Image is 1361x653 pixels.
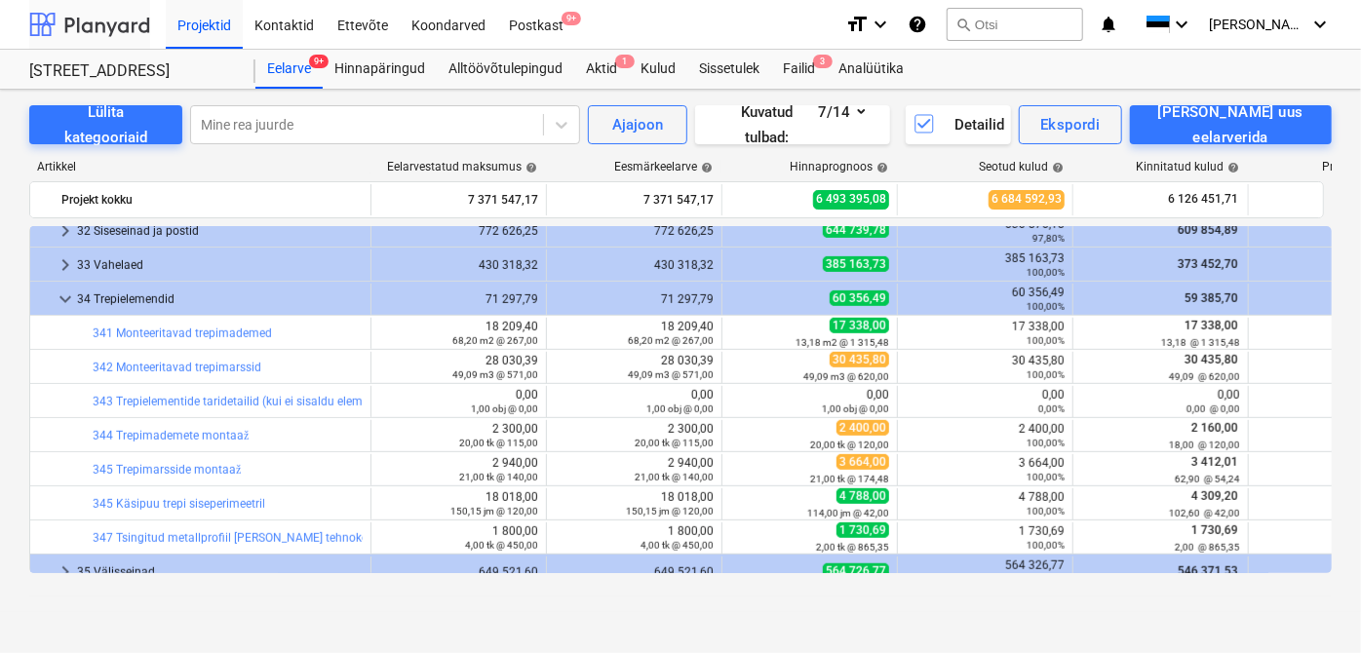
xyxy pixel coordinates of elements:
[93,531,539,545] a: 347 Tsingitud metallprofiil [PERSON_NAME] tehnokorruse tehnoruumis 1 (sõlm D-19)
[687,50,771,89] a: Sissetulek
[845,13,869,36] i: format_size
[1151,99,1310,151] div: [PERSON_NAME] uus eelarverida
[612,112,663,137] div: Ajajoon
[555,565,714,579] div: 649 521,60
[309,55,329,68] span: 9+
[1161,337,1240,348] small: 13,18 @ 1 315,48
[635,438,714,448] small: 20,00 tk @ 115,00
[1136,160,1239,173] div: Kinnitatud kulud
[1189,455,1240,469] span: 3 412,01
[588,105,687,144] button: Ajajoon
[836,454,889,470] span: 3 664,00
[813,55,833,68] span: 3
[459,438,538,448] small: 20,00 tk @ 115,00
[989,190,1065,209] span: 6 684 592,93
[1169,508,1240,519] small: 102,60 @ 42,00
[873,162,888,173] span: help
[1027,472,1065,482] small: 100,00%
[555,184,714,215] div: 7 371 547,17
[1027,335,1065,346] small: 100,00%
[830,352,889,367] span: 30 435,80
[255,50,323,89] a: Eelarve9+
[641,540,714,551] small: 4,00 tk @ 450,00
[53,99,159,151] div: Lülita kategooriaid
[555,320,714,347] div: 18 209,40
[827,50,915,89] div: Analüütika
[1027,438,1065,448] small: 100,00%
[437,50,574,89] a: Alltöövõtulepingud
[906,524,1065,552] div: 1 730,69
[906,558,1065,586] div: 564 326,77
[906,490,1065,518] div: 4 788,00
[1176,223,1240,237] span: 609 854,89
[555,490,714,518] div: 18 018,00
[1189,489,1240,503] span: 4 309,20
[906,422,1065,449] div: 2 400,00
[379,524,538,552] div: 1 800,00
[555,224,714,238] div: 772 626,25
[574,50,629,89] a: Aktid1
[810,474,889,484] small: 21,00 tk @ 174,48
[810,440,889,450] small: 20,00 tk @ 120,00
[771,50,827,89] div: Failid
[803,371,889,382] small: 49,09 m3 @ 620,00
[379,422,538,449] div: 2 300,00
[1019,105,1121,144] button: Ekspordi
[77,215,363,247] div: 32 Siseseinad ja postid
[379,456,538,483] div: 2 940,00
[1099,13,1118,36] i: notifications
[379,258,538,272] div: 430 318,32
[1040,112,1100,137] div: Ekspordi
[1183,319,1240,332] span: 17 338,00
[93,361,261,374] a: 342 Monteeritavad trepimarssid
[695,105,890,144] button: Kuvatud tulbad:7/14
[1176,564,1240,578] span: 546 371,53
[54,288,77,311] span: keyboard_arrow_down
[29,105,182,144] button: Lülita kategooriaid
[1224,162,1239,173] span: help
[629,50,687,89] a: Kulud
[1189,523,1240,537] span: 1 730,69
[730,388,889,415] div: 0,00
[823,222,889,238] span: 644 739,78
[1027,506,1065,517] small: 100,00%
[836,420,889,436] span: 2 400,00
[465,540,538,551] small: 4,00 tk @ 450,00
[836,522,889,538] span: 1 730,69
[1308,13,1332,36] i: keyboard_arrow_down
[906,217,1065,245] div: 630 576,15
[93,395,438,408] a: 343 Trepielementide taridetailid (kui ei sisaldu elementide hinnas)
[29,61,232,82] div: [STREET_ADDRESS]
[813,190,889,209] span: 6 493 395,08
[29,160,370,173] div: Artikkel
[615,55,635,68] span: 1
[955,17,971,32] span: search
[823,563,889,579] span: 564 726,77
[1166,191,1240,208] span: 6 126 451,71
[323,50,437,89] a: Hinnapäringud
[771,50,827,89] a: Failid3
[77,557,363,588] div: 35 Välisseinad
[379,388,538,415] div: 0,00
[379,354,538,381] div: 28 030,39
[555,258,714,272] div: 430 318,32
[93,497,265,511] a: 345 Käsipuu trepi siseperimeetril
[836,488,889,504] span: 4 788,00
[555,354,714,381] div: 28 030,39
[790,160,888,173] div: Hinnaprognoos
[522,162,537,173] span: help
[626,506,714,517] small: 150,15 jm @ 120,00
[574,50,629,89] div: Aktid
[807,508,889,519] small: 114,00 jm @ 42,00
[1183,353,1240,366] span: 30 435,80
[379,565,538,579] div: 649 521,60
[54,253,77,277] span: keyboard_arrow_right
[459,472,538,482] small: 21,00 tk @ 140,00
[719,99,867,151] div: Kuvatud tulbad : 7/14
[379,224,538,238] div: 772 626,25
[906,354,1065,381] div: 30 435,80
[1175,474,1240,484] small: 62,90 @ 54,24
